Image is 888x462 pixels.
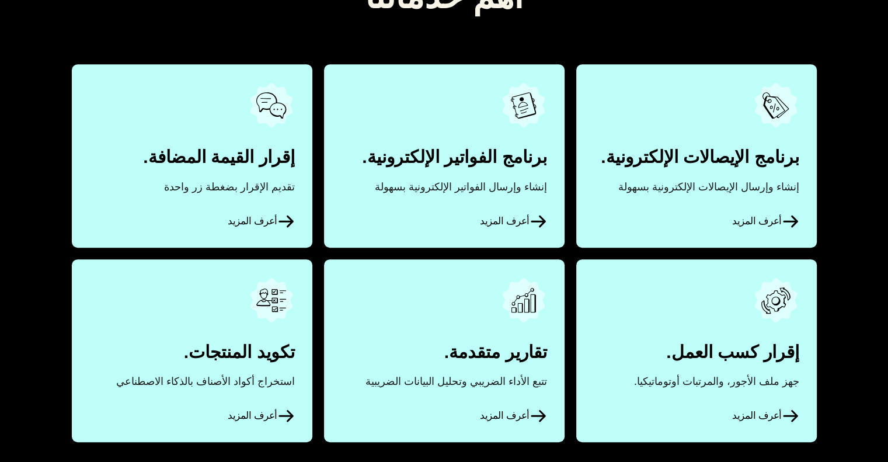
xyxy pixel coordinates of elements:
[72,259,312,442] a: أعرف المزيد
[480,407,546,425] span: أعرف المزيد
[732,213,799,230] span: أعرف المزيد
[732,407,799,425] span: أعرف المزيد
[576,64,817,247] a: أعرف المزيد
[324,64,565,247] a: أعرف المزيد
[324,259,565,442] a: أعرف المزيد
[576,259,817,442] a: أعرف المزيد
[228,213,294,230] span: أعرف المزيد
[72,64,312,247] a: أعرف المزيد
[228,407,294,425] span: أعرف المزيد
[480,213,546,230] span: أعرف المزيد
